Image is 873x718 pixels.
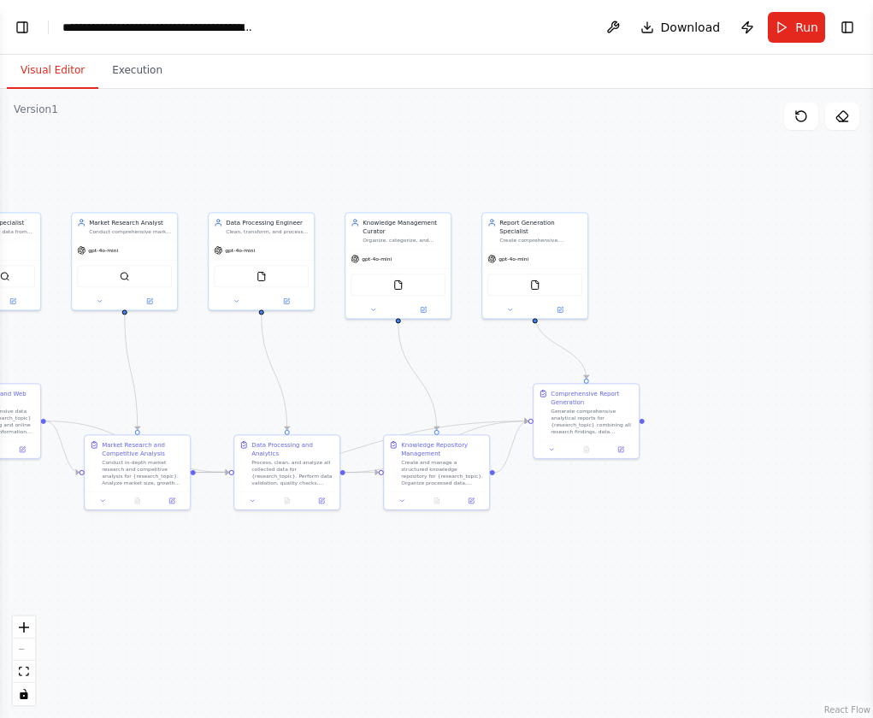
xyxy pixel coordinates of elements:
[307,496,336,506] button: Open in side panel
[383,434,490,510] div: Knowledge Repository ManagementCreate and manage a structured knowledge repository for {research_...
[251,459,334,486] div: Process, clean, and analyze all collected data for {research_topic}. Perform data validation, qua...
[88,247,118,254] span: gpt-4o-mini
[394,323,441,430] g: Edge from d22caa83-7467-4514-8f22-bcb92106be04 to c665dbac-4619-4858-b815-51cc33d9bd31
[71,212,178,310] div: Market Research AnalystConduct comprehensive market research and competitive analysis for {resear...
[661,19,721,36] span: Download
[10,15,34,39] button: Show left sidebar
[13,683,35,705] button: toggle interactivity
[14,103,58,116] div: Version 1
[531,315,591,379] g: Edge from 23289973-feb5-44fc-a271-5d9617dfbb5a to f862d677-add9-4cd4-b11a-3958f9770be9
[634,12,728,43] button: Download
[13,616,35,705] div: React Flow controls
[824,705,870,715] a: React Flow attribution
[233,434,340,510] div: Data Processing and AnalyticsProcess, clean, and analyze all collected data for {research_topic}....
[89,228,172,235] div: Conduct comprehensive market research and competitive analysis for {research_topic}. Analyze mark...
[157,496,186,506] button: Open in side panel
[345,468,379,477] g: Edge from d0ed34e2-c207-4825-9c87-2bd7339d9bec to c665dbac-4619-4858-b815-51cc33d9bd31
[362,256,392,262] span: gpt-4o-mini
[102,440,185,457] div: Market Research and Competitive Analysis
[225,247,255,254] span: gpt-4o-mini
[606,444,635,455] button: Open in side panel
[481,212,588,319] div: Report Generation SpecialistCreate comprehensive, professional reports and analytical documents f...
[419,496,455,506] button: No output available
[208,212,315,310] div: Data Processing EngineerClean, transform, and process raw data collected from various sources. St...
[569,444,605,455] button: No output available
[257,315,292,430] g: Edge from 4815de37-6466-48a3-b586-0f7686c6adb1 to d0ed34e2-c207-4825-9c87-2bd7339d9bec
[120,271,130,281] img: SerperDevTool
[102,459,185,486] div: Conduct in-depth market research and competitive analysis for {research_topic}. Analyze market si...
[457,496,486,506] button: Open in side panel
[226,218,309,227] div: Data Processing Engineer
[401,440,484,457] div: Knowledge Repository Management
[120,496,156,506] button: No output available
[499,237,582,244] div: Create comprehensive, professional reports and analytical documents for {research_topic}. Generat...
[536,304,585,315] button: Open in side panel
[363,218,445,235] div: Knowledge Management Curator
[269,496,305,506] button: No output available
[551,408,634,435] div: Generate comprehensive analytical reports for {research_topic} combining all research findings, d...
[401,459,484,486] div: Create and manage a structured knowledge repository for {research_topic}. Organize processed data...
[8,444,37,455] button: Open in side panel
[13,616,35,639] button: zoom in
[345,212,451,319] div: Knowledge Management CuratorOrganize, categorize, and manage knowledge assets related to {researc...
[795,19,818,36] span: Run
[835,15,859,39] button: Show right sidebar
[495,417,528,477] g: Edge from c665dbac-4619-4858-b815-51cc33d9bd31 to f862d677-add9-4cd4-b11a-3958f9770be9
[499,218,582,235] div: Report Generation Specialist
[98,53,176,89] button: Execution
[126,296,174,306] button: Open in side panel
[498,256,528,262] span: gpt-4o-mini
[533,383,640,459] div: Comprehensive Report GenerationGenerate comprehensive analytical reports for {research_topic} com...
[262,296,311,306] button: Open in side panel
[768,12,825,43] button: Run
[251,440,334,457] div: Data Processing and Analytics
[226,228,309,235] div: Clean, transform, and process raw data collected from various sources. Structure unorganized data...
[196,468,229,477] g: Edge from d29d4854-fa70-45f2-8acd-83d707114e32 to d0ed34e2-c207-4825-9c87-2bd7339d9bec
[530,280,540,290] img: FileReadTool
[13,661,35,683] button: fit view
[46,417,80,477] g: Edge from 95cf0c5f-f1ce-4796-9aa0-f80a0535808a to d29d4854-fa70-45f2-8acd-83d707114e32
[84,434,191,510] div: Market Research and Competitive AnalysisConduct in-depth market research and competitive analysis...
[363,237,445,244] div: Organize, categorize, and manage knowledge assets related to {research_topic}. Create structured ...
[7,53,98,89] button: Visual Editor
[345,417,528,477] g: Edge from d0ed34e2-c207-4825-9c87-2bd7339d9bec to f862d677-add9-4cd4-b11a-3958f9770be9
[399,304,448,315] button: Open in side panel
[89,218,172,227] div: Market Research Analyst
[46,417,229,477] g: Edge from 95cf0c5f-f1ce-4796-9aa0-f80a0535808a to d0ed34e2-c207-4825-9c87-2bd7339d9bec
[121,315,142,430] g: Edge from f629ab2e-09fd-4c94-8af1-85b1b82d1c27 to d29d4854-fa70-45f2-8acd-83d707114e32
[551,389,634,406] div: Comprehensive Report Generation
[196,417,528,477] g: Edge from d29d4854-fa70-45f2-8acd-83d707114e32 to f862d677-add9-4cd4-b11a-3958f9770be9
[62,19,255,36] nav: breadcrumb
[393,280,404,290] img: FileReadTool
[257,271,267,281] img: FileReadTool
